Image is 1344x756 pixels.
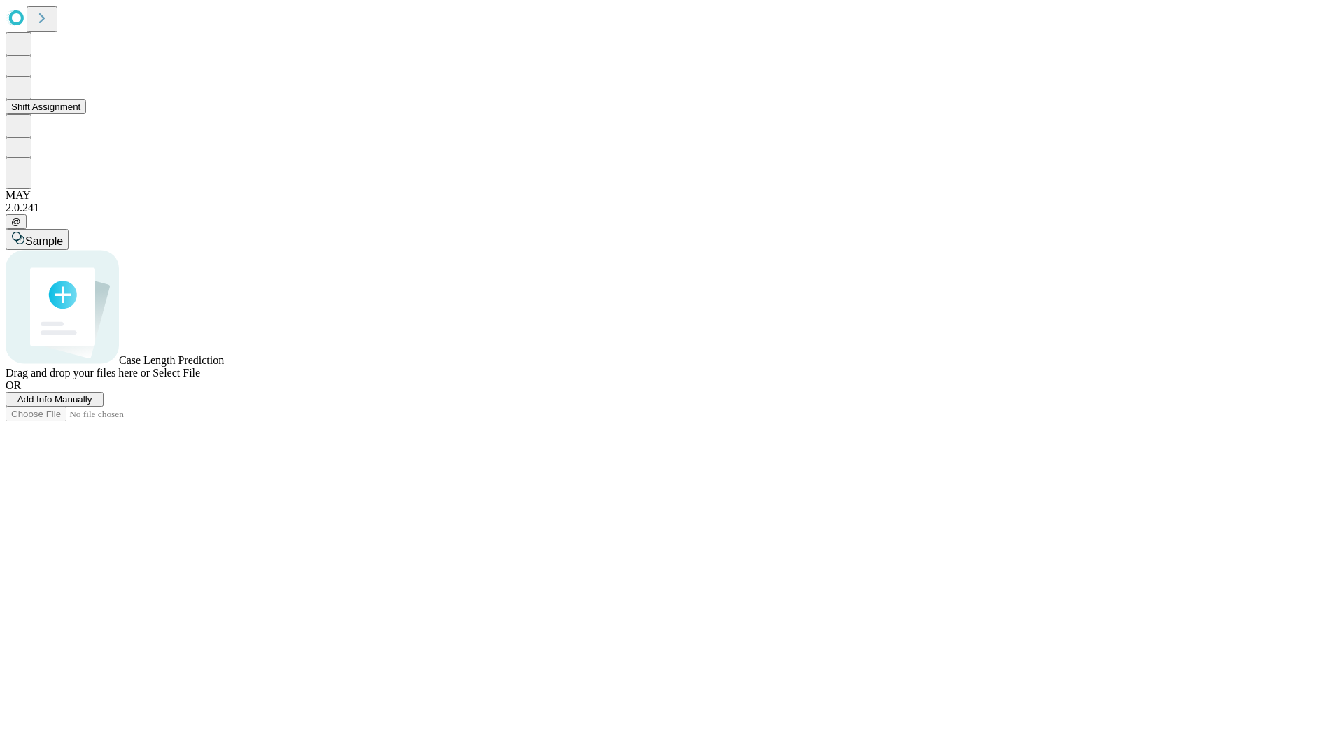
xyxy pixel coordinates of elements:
[119,354,224,366] span: Case Length Prediction
[17,394,92,405] span: Add Info Manually
[6,392,104,407] button: Add Info Manually
[6,202,1338,214] div: 2.0.241
[6,229,69,250] button: Sample
[6,367,150,379] span: Drag and drop your files here or
[6,189,1338,202] div: MAY
[6,99,86,114] button: Shift Assignment
[6,379,21,391] span: OR
[153,367,200,379] span: Select File
[25,235,63,247] span: Sample
[11,216,21,227] span: @
[6,214,27,229] button: @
